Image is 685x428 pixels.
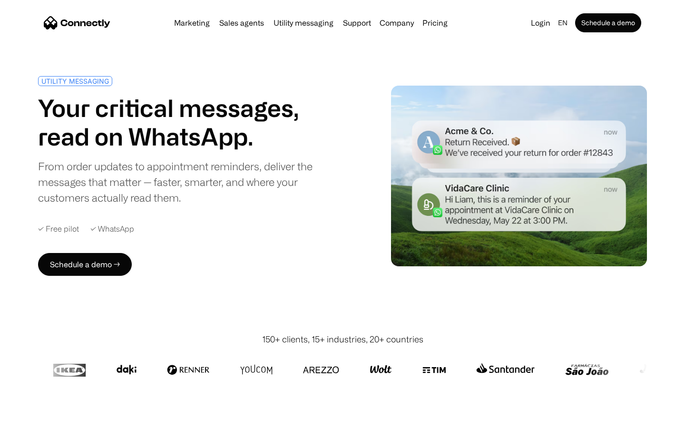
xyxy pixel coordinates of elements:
a: Login [527,16,554,29]
div: UTILITY MESSAGING [41,78,109,85]
h1: Your critical messages, read on WhatsApp. [38,94,339,151]
aside: Language selected: English [10,410,57,425]
div: ✓ WhatsApp [90,224,134,233]
a: Support [339,19,375,27]
div: Company [380,16,414,29]
a: Schedule a demo [575,13,641,32]
a: Marketing [170,19,214,27]
a: Utility messaging [270,19,337,27]
div: 150+ clients, 15+ industries, 20+ countries [262,333,423,346]
div: en [558,16,568,29]
ul: Language list [19,411,57,425]
div: ✓ Free pilot [38,224,79,233]
div: From order updates to appointment reminders, deliver the messages that matter — faster, smarter, ... [38,158,339,205]
a: Pricing [419,19,451,27]
a: Sales agents [215,19,268,27]
a: Schedule a demo → [38,253,132,276]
